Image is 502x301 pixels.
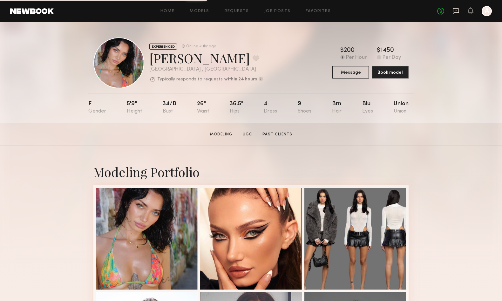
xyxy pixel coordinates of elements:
a: Past Clients [260,132,295,137]
a: Job Posts [264,9,291,13]
a: Favorites [306,9,331,13]
div: 36.5" [230,101,243,114]
div: 1450 [380,47,394,54]
a: A [482,6,492,16]
a: Requests [225,9,249,13]
button: Message [332,66,369,79]
div: Per Hour [346,55,367,61]
a: UGC [240,132,255,137]
div: $ [377,47,380,54]
div: EXPERIENCED [149,44,177,50]
b: within 24 hours [224,77,257,82]
p: Typically responds to requests [157,77,223,82]
div: 9 [298,101,311,114]
div: Per Day [383,55,401,61]
div: 4 [264,101,277,114]
div: 34/b [163,101,176,114]
div: [PERSON_NAME] [149,50,263,66]
div: 5'9" [127,101,142,114]
div: F [88,101,106,114]
div: 200 [344,47,355,54]
div: $ [340,47,344,54]
div: Modeling Portfolio [93,163,409,180]
div: Union [394,101,409,114]
a: Home [160,9,175,13]
div: [GEOGRAPHIC_DATA] , [GEOGRAPHIC_DATA] [149,67,263,72]
div: Online < 1hr ago [186,44,216,49]
button: Book model [372,66,409,79]
a: Models [190,9,209,13]
div: Blu [362,101,373,114]
div: Brn [332,101,342,114]
div: 26" [197,101,209,114]
a: Modeling [207,132,235,137]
